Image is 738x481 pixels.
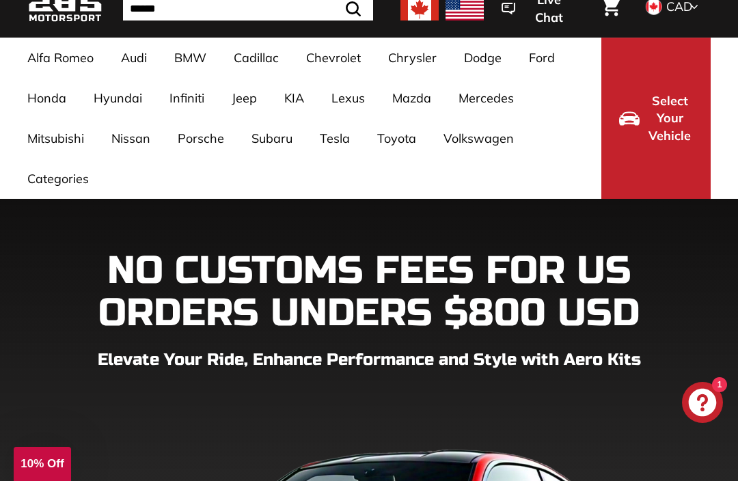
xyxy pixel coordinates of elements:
[98,118,164,159] a: Nissan
[27,250,711,334] h1: NO CUSTOMS FEES FOR US ORDERS UNDERS $800 USD
[80,78,156,118] a: Hyundai
[646,92,693,145] span: Select Your Vehicle
[220,38,292,78] a: Cadillac
[156,78,218,118] a: Infiniti
[430,118,528,159] a: Volkswagen
[318,78,379,118] a: Lexus
[292,38,374,78] a: Chevrolet
[218,78,271,118] a: Jeep
[515,38,569,78] a: Ford
[20,457,64,470] span: 10% Off
[271,78,318,118] a: KIA
[14,78,80,118] a: Honda
[27,348,711,372] p: Elevate Your Ride, Enhance Performance and Style with Aero Kits
[14,38,107,78] a: Alfa Romeo
[450,38,515,78] a: Dodge
[306,118,364,159] a: Tesla
[238,118,306,159] a: Subaru
[678,382,727,426] inbox-online-store-chat: Shopify online store chat
[14,447,71,481] div: 10% Off
[374,38,450,78] a: Chrysler
[445,78,528,118] a: Mercedes
[164,118,238,159] a: Porsche
[107,38,161,78] a: Audi
[161,38,220,78] a: BMW
[364,118,430,159] a: Toyota
[379,78,445,118] a: Mazda
[14,159,102,199] a: Categories
[14,118,98,159] a: Mitsubishi
[601,38,711,199] button: Select Your Vehicle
